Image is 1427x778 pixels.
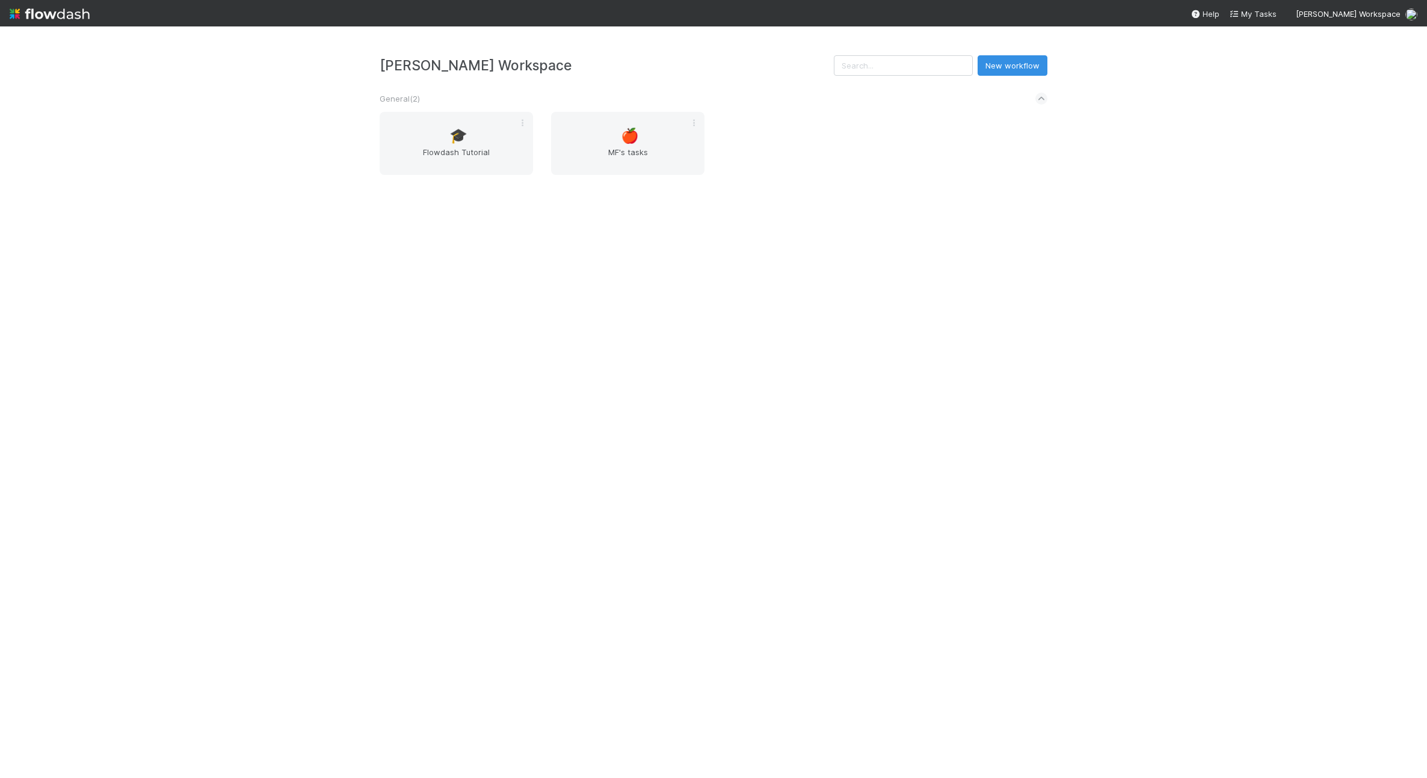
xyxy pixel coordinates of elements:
span: 🍎 [621,128,639,144]
a: 🎓Flowdash Tutorial [380,112,533,175]
span: General ( 2 ) [380,94,420,103]
img: logo-inverted-e16ddd16eac7371096b0.svg [10,4,90,24]
button: New workflow [978,55,1047,76]
span: Flowdash Tutorial [384,146,528,170]
span: 🎓 [449,128,467,144]
img: avatar_be5fe42d-1ba2-461d-8075-bfc93704bce8.png [1405,8,1417,20]
input: Search... [834,55,973,76]
span: [PERSON_NAME] Workspace [1296,9,1401,19]
a: 🍎MF's tasks [551,112,704,175]
div: Help [1191,8,1219,20]
h3: [PERSON_NAME] Workspace [380,57,834,73]
span: My Tasks [1229,9,1277,19]
a: My Tasks [1229,8,1277,20]
span: MF's tasks [556,146,700,170]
